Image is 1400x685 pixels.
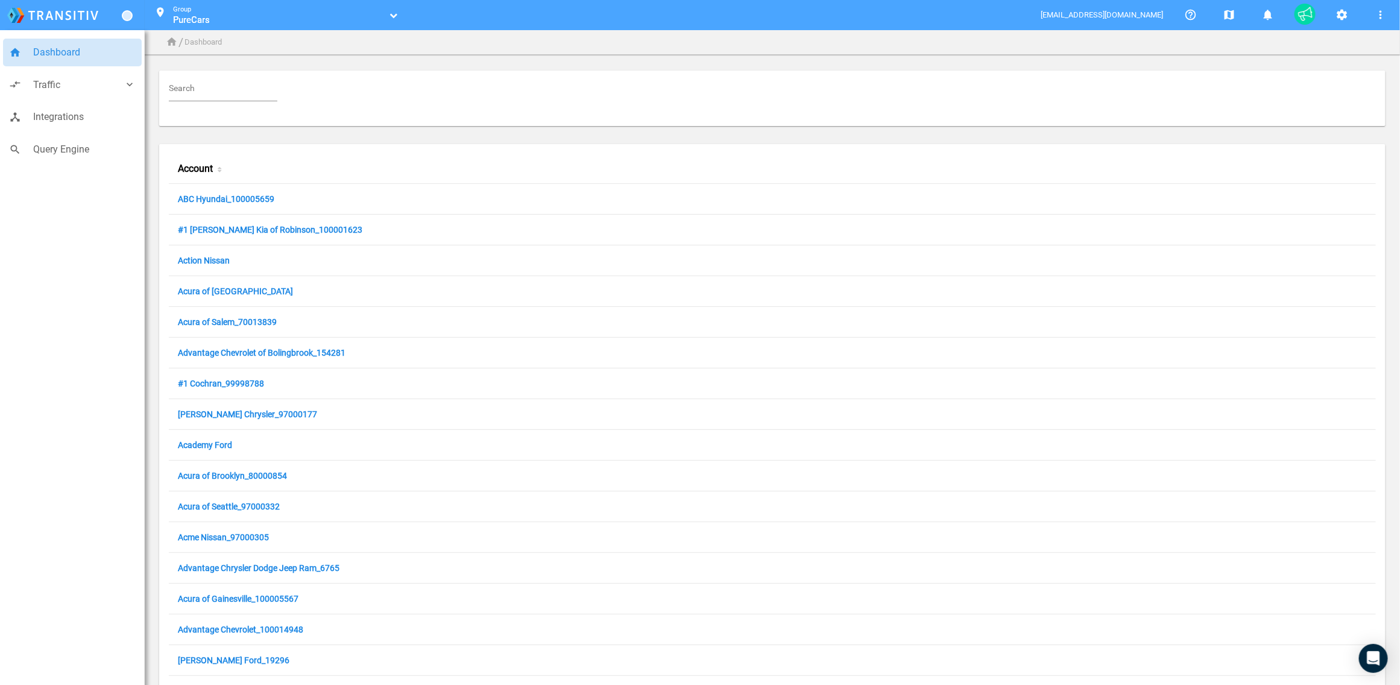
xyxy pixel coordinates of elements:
[178,409,317,421] a: [PERSON_NAME] Chrysler_97000177
[3,103,142,131] a: device_hubIntegrations
[1261,8,1275,22] mat-icon: notifications
[173,14,210,25] span: PureCars
[1359,644,1388,673] div: Open Intercom Messenger
[178,317,277,329] a: Acura of Salem_70013839
[178,286,293,298] a: Acura of [GEOGRAPHIC_DATA]
[33,77,124,93] span: Traffic
[153,7,168,21] mat-icon: location_on
[178,256,230,267] a: Action Nissan
[1335,8,1349,22] mat-icon: settings
[33,109,136,125] span: Integrations
[185,36,222,49] li: Dashboard
[1041,10,1164,19] span: [EMAIL_ADDRESS][DOMAIN_NAME]
[9,144,21,156] i: search
[169,154,471,184] div: Account
[3,71,142,99] a: compare_arrowsTraffickeyboard_arrow_down
[178,379,264,390] a: #1 Cochran_99998788
[124,78,136,90] i: keyboard_arrow_down
[178,194,274,206] a: ABC Hyundai_100005659
[9,111,21,123] i: device_hub
[1373,8,1388,22] mat-icon: more_vert
[178,440,232,452] a: Academy Ford
[33,45,136,60] span: Dashboard
[178,471,287,482] a: Acura of Brooklyn_80000854
[122,10,133,21] a: Toggle Menu
[166,36,178,48] i: home
[178,563,339,575] a: Advantage Chrysler Dodge Jeep Ram_6765
[179,33,184,52] li: /
[178,225,362,236] a: #1 [PERSON_NAME] Kia of Robinson_100001623
[178,348,345,359] a: Advantage Chevrolet of Bolingbrook_154281
[1222,8,1237,22] mat-icon: map
[178,625,303,636] a: Advantage Chevrolet_100014948
[173,5,191,13] small: Group
[178,655,289,667] a: [PERSON_NAME] Ford_19296
[1369,2,1393,27] button: More
[33,142,136,157] span: Query Engine
[178,502,280,513] a: Acura of Seattle_97000332
[3,39,142,66] a: homeDashboard
[178,594,298,605] a: Acura of Gainesville_100005567
[7,8,98,23] img: logo
[1184,8,1198,22] mat-icon: help_outline
[9,78,21,90] i: compare_arrows
[3,136,142,163] a: searchQuery Engine
[9,46,21,58] i: home
[178,532,269,544] a: Acme Nissan_97000305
